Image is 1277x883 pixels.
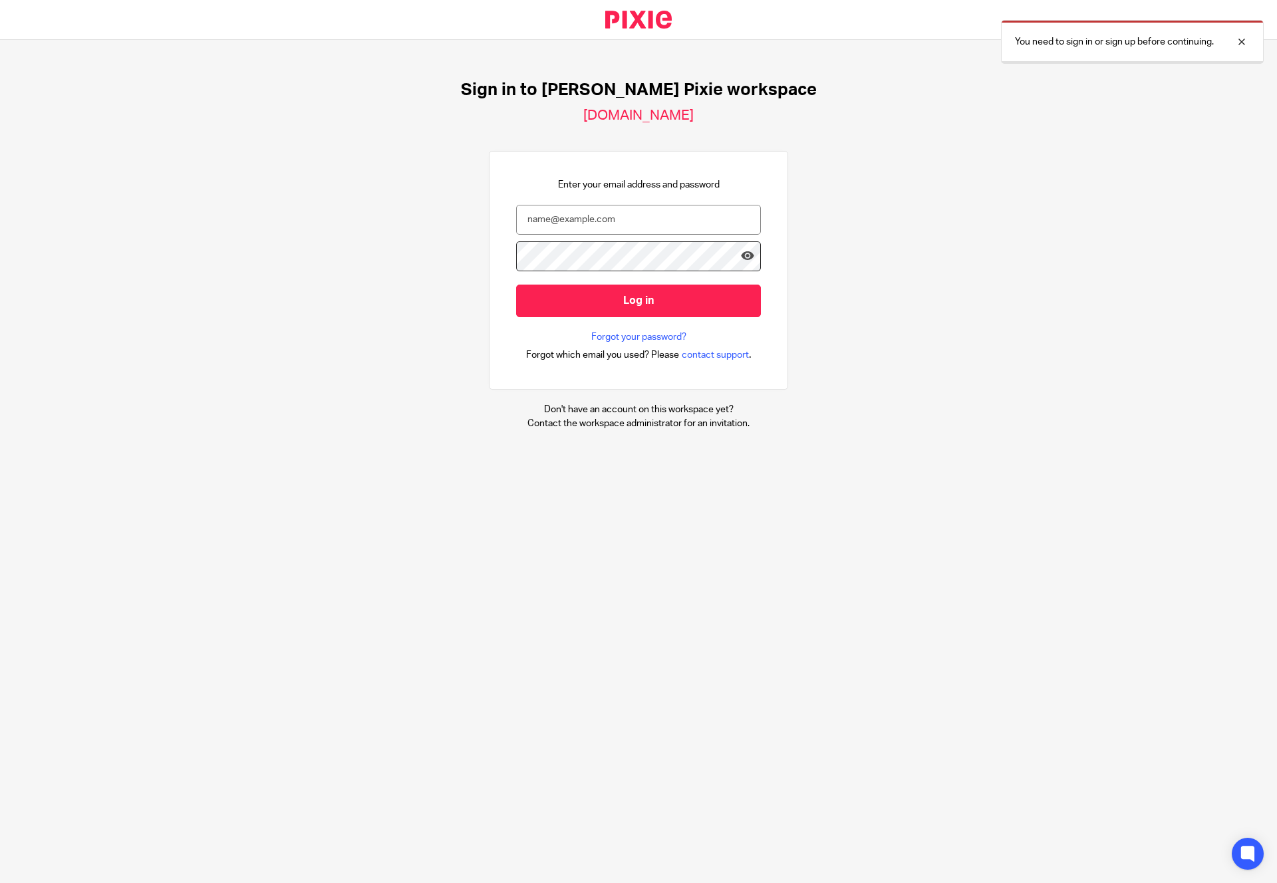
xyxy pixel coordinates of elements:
[461,80,817,100] h1: Sign in to [PERSON_NAME] Pixie workspace
[526,347,752,362] div: .
[1015,35,1214,49] p: You need to sign in or sign up before continuing.
[583,107,694,124] h2: [DOMAIN_NAME]
[516,205,761,235] input: name@example.com
[526,348,679,362] span: Forgot which email you used? Please
[682,348,749,362] span: contact support
[591,330,686,344] a: Forgot your password?
[516,285,761,317] input: Log in
[527,403,750,416] p: Don't have an account on this workspace yet?
[558,178,720,191] p: Enter your email address and password
[527,417,750,430] p: Contact the workspace administrator for an invitation.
